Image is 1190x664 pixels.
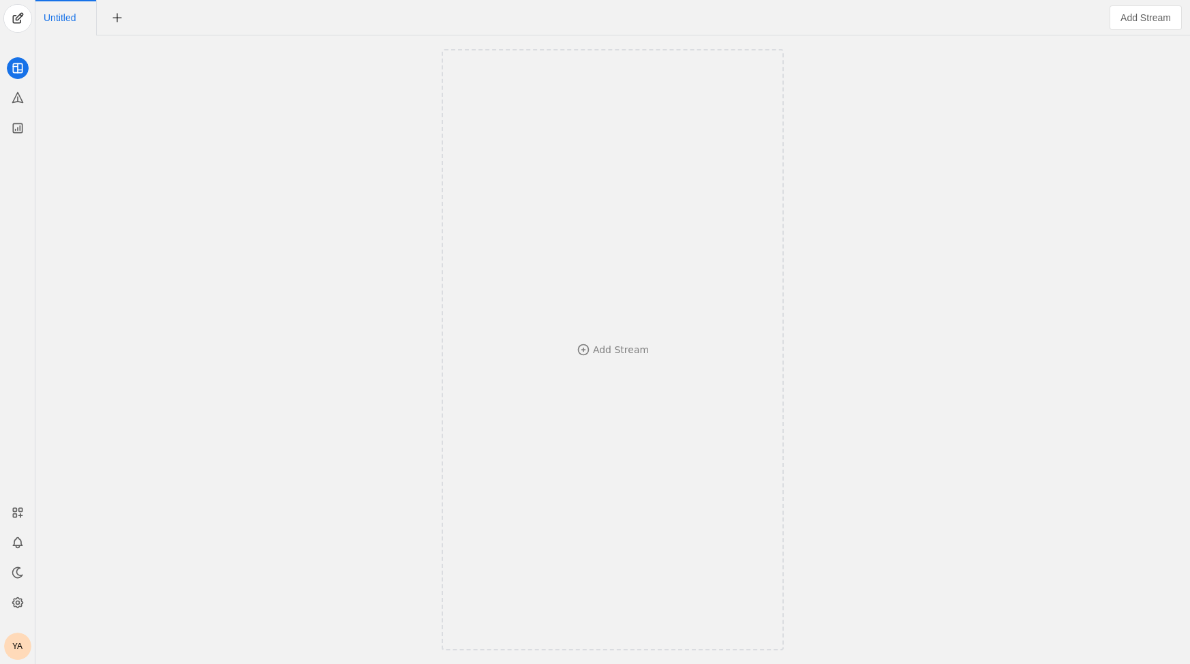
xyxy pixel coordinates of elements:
[1120,11,1171,25] span: Add Stream
[4,633,31,660] button: YA
[1110,5,1182,30] button: Add Stream
[44,13,76,22] span: Click to edit name
[105,12,129,22] app-icon-button: New Tab
[593,343,649,357] div: Add Stream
